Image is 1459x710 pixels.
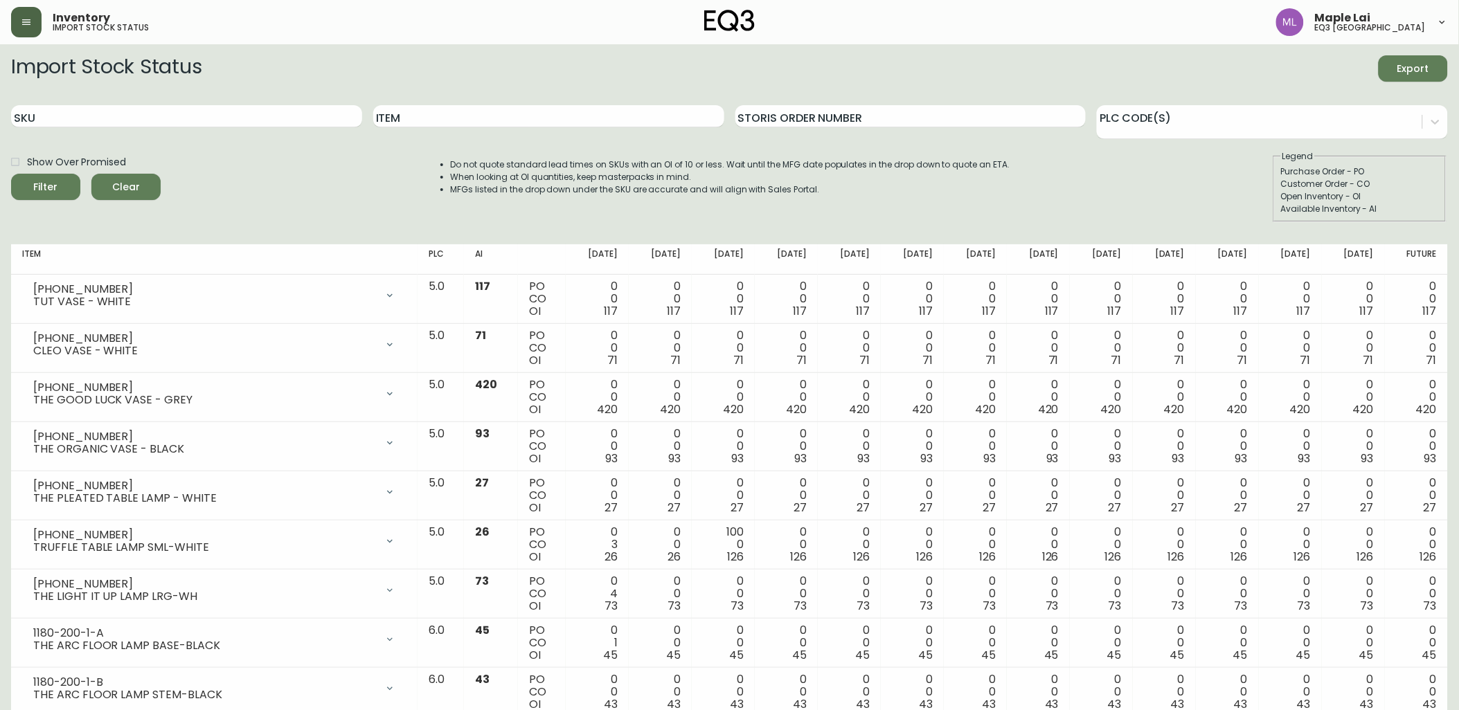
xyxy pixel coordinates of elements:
span: 126 [1294,549,1311,565]
span: 93 [1235,450,1248,466]
div: 0 0 [1333,477,1374,514]
div: [PHONE_NUMBER]TUT VASE - WHITE [22,280,406,311]
span: 420 [723,401,744,417]
div: [PHONE_NUMBER] [33,480,376,492]
div: 0 0 [1081,428,1122,465]
div: 0 0 [1144,526,1185,563]
div: 0 0 [892,329,933,367]
span: 27 [605,500,618,516]
div: [PHONE_NUMBER]THE ORGANIC VASE - BLACK [22,428,406,458]
span: 27 [668,500,681,516]
th: [DATE] [755,244,818,275]
th: [DATE] [1133,244,1196,275]
span: Clear [102,179,150,196]
span: 420 [660,401,681,417]
span: 71 [922,352,933,368]
td: 5.0 [418,471,464,520]
div: 0 0 [703,477,744,514]
div: THE PLEATED TABLE LAMP - WHITE [33,492,376,504]
td: 5.0 [418,520,464,570]
span: 126 [1357,549,1374,565]
div: 0 0 [1270,575,1311,612]
span: 71 [733,352,744,368]
div: 0 0 [1207,280,1248,318]
div: 0 0 [955,428,996,465]
span: 126 [853,549,870,565]
div: 0 0 [1207,379,1248,416]
th: [DATE] [692,244,755,275]
span: 71 [1237,352,1248,368]
div: 0 0 [829,526,870,563]
div: 0 0 [577,379,618,416]
div: 0 3 [577,526,618,563]
span: 73 [857,598,870,614]
span: 27 [1361,500,1374,516]
span: OI [529,549,541,565]
div: 0 0 [640,428,681,465]
td: 5.0 [418,570,464,619]
div: 0 0 [1333,280,1374,318]
span: 420 [1416,401,1437,417]
div: 0 0 [1144,280,1185,318]
span: 27 [1235,500,1248,516]
th: PLC [418,244,464,275]
div: [PHONE_NUMBER]THE LIGHT IT UP LAMP LRG-WH [22,575,406,606]
div: 0 0 [892,280,933,318]
span: OI [529,352,541,368]
span: OI [529,500,541,516]
div: 0 0 [1333,329,1374,367]
div: 0 0 [1144,575,1185,612]
span: OI [529,450,541,466]
div: PO CO [529,428,555,465]
div: 0 0 [1081,379,1122,416]
span: 117 [604,303,618,319]
div: 0 0 [955,379,996,416]
th: Future [1385,244,1448,275]
div: 0 0 [766,280,807,318]
span: 420 [786,401,807,417]
div: 0 0 [640,575,681,612]
th: [DATE] [1070,244,1133,275]
span: 93 [983,450,996,466]
div: 0 0 [1270,526,1311,563]
button: Export [1379,55,1448,82]
div: CLEO VASE - WHITE [33,345,376,357]
div: PO CO [529,624,555,662]
div: Filter [34,179,58,196]
div: 0 4 [577,575,618,612]
span: 27 [1298,500,1311,516]
div: 0 0 [1333,379,1374,416]
span: 27 [857,500,870,516]
span: 71 [796,352,807,368]
span: Show Over Promised [27,155,126,170]
span: 420 [849,401,870,417]
span: 117 [1297,303,1311,319]
span: 117 [730,303,744,319]
div: 0 0 [1081,575,1122,612]
div: 0 0 [1396,379,1437,416]
div: 0 0 [1396,477,1437,514]
th: [DATE] [1322,244,1385,275]
span: 71 [1048,352,1059,368]
span: 73 [605,598,618,614]
div: 0 0 [1270,329,1311,367]
img: 61e28cffcf8cc9f4e300d877dd684943 [1276,8,1304,36]
th: [DATE] [881,244,944,275]
th: [DATE] [1196,244,1259,275]
span: 73 [1424,598,1437,614]
span: 71 [985,352,996,368]
span: Export [1390,60,1437,78]
div: 0 0 [703,575,744,612]
span: 117 [793,303,807,319]
div: PO CO [529,280,555,318]
div: 0 0 [640,477,681,514]
div: 0 0 [892,624,933,662]
div: 0 0 [955,575,996,612]
span: 73 [1109,598,1122,614]
div: 0 0 [577,477,618,514]
span: 93 [1046,450,1059,466]
div: 0 0 [1396,575,1437,612]
div: 0 0 [640,379,681,416]
span: 117 [1423,303,1437,319]
div: TUT VASE - WHITE [33,295,376,308]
